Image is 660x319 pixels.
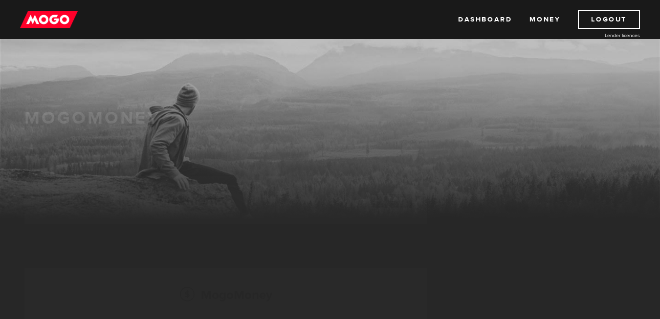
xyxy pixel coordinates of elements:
[39,192,224,205] h3: Previous loan agreements
[20,10,78,29] img: mogo_logo-11ee424be714fa7cbb0f0f49df9e16ec.png
[39,284,412,305] h2: MogoMoney
[578,10,640,29] a: Logout
[529,10,560,29] a: Money
[24,108,636,128] h1: MogoMoney
[373,194,412,208] a: View
[458,10,512,29] a: Dashboard
[567,32,640,39] a: Lender licences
